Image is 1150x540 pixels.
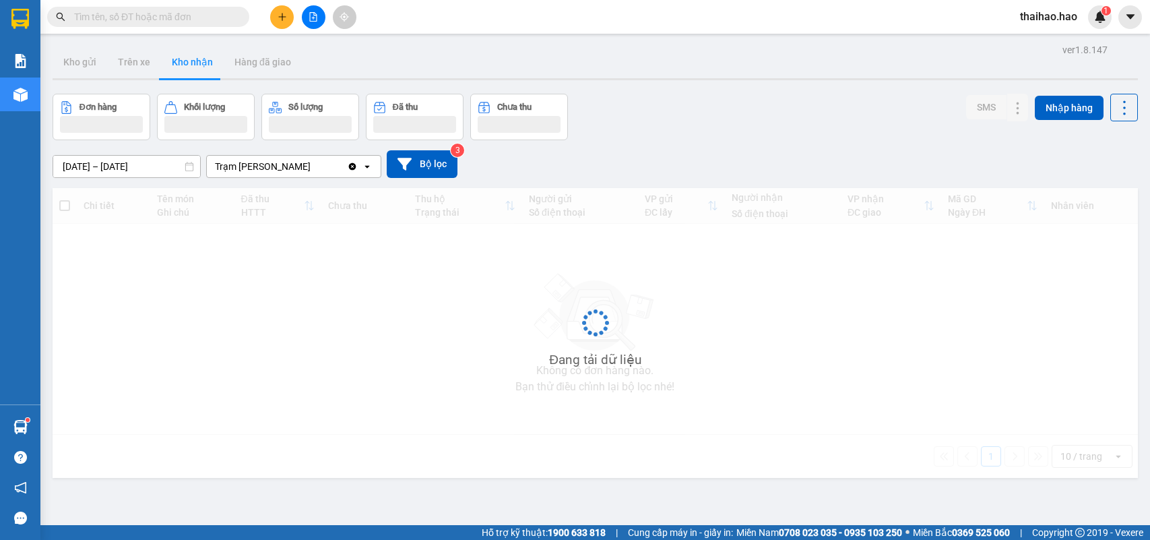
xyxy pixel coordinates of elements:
[549,350,641,370] div: Đang tải dữ liệu
[224,46,302,78] button: Hàng đã giao
[215,160,311,173] div: Trạm [PERSON_NAME]
[1009,8,1088,25] span: thaihao.hao
[184,102,225,112] div: Khối lượng
[451,144,464,157] sup: 3
[913,525,1010,540] span: Miền Bắc
[14,481,27,494] span: notification
[53,46,107,78] button: Kho gửi
[347,161,358,172] svg: Clear value
[1075,528,1085,537] span: copyright
[53,156,200,177] input: Select a date range.
[13,88,28,102] img: warehouse-icon
[26,418,30,422] sup: 1
[905,530,909,535] span: ⚪️
[966,95,1007,119] button: SMS
[366,94,464,140] button: Đã thu
[1062,42,1108,57] div: ver 1.8.147
[312,160,313,173] input: Selected Trạm Tắc Vân.
[288,102,323,112] div: Số lượng
[736,525,902,540] span: Miền Nam
[1101,6,1111,16] sup: 1
[11,9,29,29] img: logo-vxr
[13,54,28,68] img: solution-icon
[616,525,618,540] span: |
[270,5,294,29] button: plus
[1124,11,1137,23] span: caret-down
[393,102,418,112] div: Đã thu
[157,94,255,140] button: Khối lượng
[1118,5,1142,29] button: caret-down
[14,512,27,524] span: message
[79,102,117,112] div: Đơn hàng
[779,527,902,538] strong: 0708 023 035 - 0935 103 250
[14,451,27,464] span: question-circle
[1104,6,1108,16] span: 1
[161,46,224,78] button: Kho nhận
[309,12,318,22] span: file-add
[470,94,568,140] button: Chưa thu
[278,12,287,22] span: plus
[333,5,356,29] button: aim
[482,525,606,540] span: Hỗ trợ kỹ thuật:
[107,46,161,78] button: Trên xe
[340,12,349,22] span: aim
[56,12,65,22] span: search
[548,527,606,538] strong: 1900 633 818
[497,102,532,112] div: Chưa thu
[1020,525,1022,540] span: |
[13,420,28,434] img: warehouse-icon
[53,94,150,140] button: Đơn hàng
[1094,11,1106,23] img: icon-new-feature
[628,525,733,540] span: Cung cấp máy in - giấy in:
[74,9,233,24] input: Tìm tên, số ĐT hoặc mã đơn
[387,150,457,178] button: Bộ lọc
[261,94,359,140] button: Số lượng
[952,527,1010,538] strong: 0369 525 060
[362,161,373,172] svg: open
[1035,96,1104,120] button: Nhập hàng
[302,5,325,29] button: file-add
